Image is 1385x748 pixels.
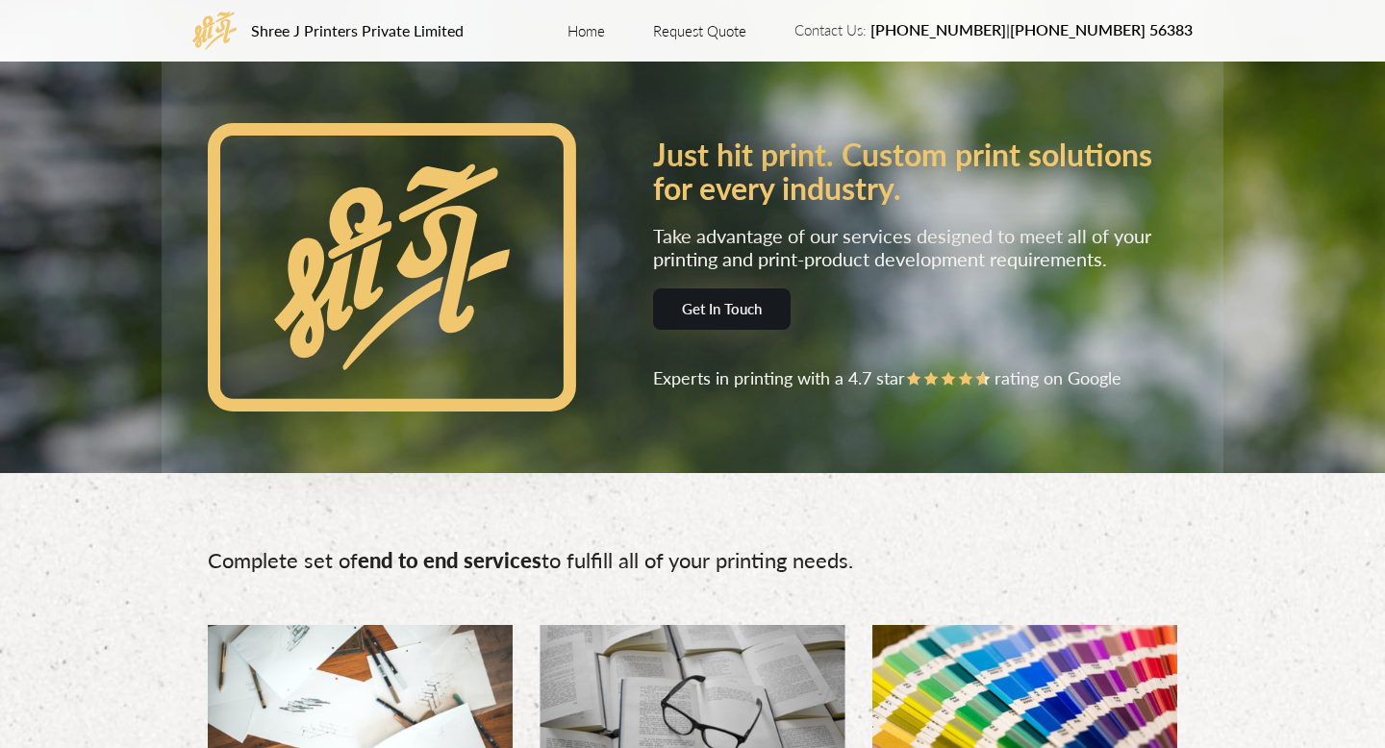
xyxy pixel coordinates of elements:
[653,21,746,40] a: Request Quote
[653,288,791,330] button: Get In Touch
[653,224,1177,270] p: Take advantage of our services designed to meet all of your printing and print-product developmen...
[567,21,605,40] a: Home
[192,12,464,50] a: Shree J Printers Private Limited
[251,21,464,39] h3: Shree J Printers Private Limited
[358,544,541,575] b: end to end services
[208,545,1177,575] h2: Complete set of to fulfill all of your printing needs.
[870,18,1006,40] a: [PHONE_NUMBER]
[653,367,1177,390] p: Experts in printing with a 4.7 star rating on Google
[794,21,1193,40] p: Contact Us:
[1010,18,1193,40] a: [PHONE_NUMBER] 56383
[653,123,1177,205] h1: Just hit print. Custom print solutions for every industry.
[867,18,1193,40] span: |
